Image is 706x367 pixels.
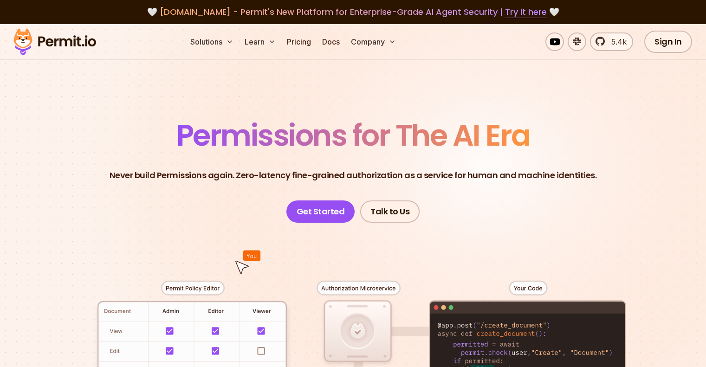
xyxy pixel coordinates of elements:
a: Get Started [286,200,355,223]
a: Docs [318,32,343,51]
span: 5.4k [606,36,627,47]
div: 🤍 🤍 [22,6,684,19]
a: Talk to Us [360,200,420,223]
button: Learn [241,32,279,51]
span: [DOMAIN_NAME] - Permit's New Platform for Enterprise-Grade AI Agent Security | [160,6,547,18]
button: Solutions [187,32,237,51]
span: Permissions for The AI Era [176,115,530,156]
button: Company [347,32,400,51]
a: Sign In [644,31,692,53]
a: Try it here [505,6,547,18]
a: 5.4k [590,32,633,51]
a: Pricing [283,32,315,51]
p: Never build Permissions again. Zero-latency fine-grained authorization as a service for human and... [110,169,597,182]
img: Permit logo [9,26,100,58]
